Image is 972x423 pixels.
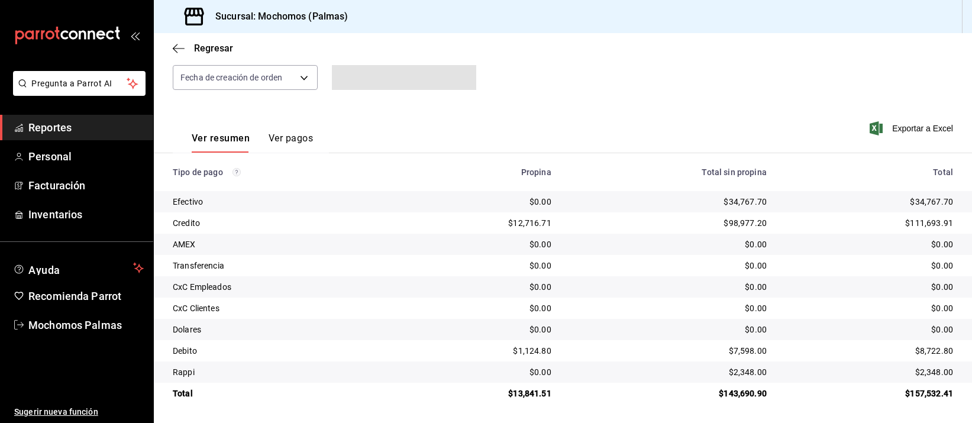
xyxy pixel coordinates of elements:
div: $34,767.70 [786,196,953,208]
div: $0.00 [411,366,551,378]
div: $0.00 [786,302,953,314]
div: navigation tabs [192,133,313,153]
div: $34,767.70 [570,196,767,208]
div: $0.00 [570,302,767,314]
span: Pregunta a Parrot AI [32,78,127,90]
div: $7,598.00 [570,345,767,357]
span: Ayuda [28,261,128,275]
div: $1,124.80 [411,345,551,357]
div: $0.00 [570,324,767,335]
button: Regresar [173,43,233,54]
div: $143,690.90 [570,388,767,399]
div: $0.00 [411,324,551,335]
a: Pregunta a Parrot AI [8,86,146,98]
div: $0.00 [411,238,551,250]
div: Debito [173,345,392,357]
div: $0.00 [411,196,551,208]
div: Total [173,388,392,399]
span: Inventarios [28,206,144,222]
span: Sugerir nueva función [14,406,144,418]
span: Regresar [194,43,233,54]
div: $0.00 [570,260,767,272]
div: $0.00 [570,238,767,250]
div: Total [786,167,953,177]
div: $0.00 [411,281,551,293]
button: open_drawer_menu [130,31,140,40]
div: $0.00 [411,302,551,314]
div: Rappi [173,366,392,378]
button: Exportar a Excel [872,121,953,135]
button: Ver pagos [269,133,313,153]
span: Recomienda Parrot [28,288,144,304]
div: $111,693.91 [786,217,953,229]
div: AMEX [173,238,392,250]
div: $2,348.00 [786,366,953,378]
div: $13,841.51 [411,388,551,399]
div: $98,977.20 [570,217,767,229]
div: Tipo de pago [173,167,392,177]
div: Propina [411,167,551,177]
div: CxC Empleados [173,281,392,293]
div: $2,348.00 [570,366,767,378]
button: Pregunta a Parrot AI [13,71,146,96]
span: Fecha de creación de orden [180,72,282,83]
div: $0.00 [411,260,551,272]
span: Personal [28,148,144,164]
div: $0.00 [570,281,767,293]
div: $12,716.71 [411,217,551,229]
div: $0.00 [786,281,953,293]
div: $0.00 [786,324,953,335]
div: Total sin propina [570,167,767,177]
div: Dolares [173,324,392,335]
div: $0.00 [786,238,953,250]
div: $157,532.41 [786,388,953,399]
div: Credito [173,217,392,229]
div: CxC Clientes [173,302,392,314]
h3: Sucursal: Mochomos (Palmas) [206,9,348,24]
div: $8,722.80 [786,345,953,357]
div: Efectivo [173,196,392,208]
span: Facturación [28,177,144,193]
svg: Los pagos realizados con Pay y otras terminales son montos brutos. [232,168,241,176]
span: Mochomos Palmas [28,317,144,333]
div: $0.00 [786,260,953,272]
div: Transferencia [173,260,392,272]
span: Reportes [28,120,144,135]
button: Ver resumen [192,133,250,153]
